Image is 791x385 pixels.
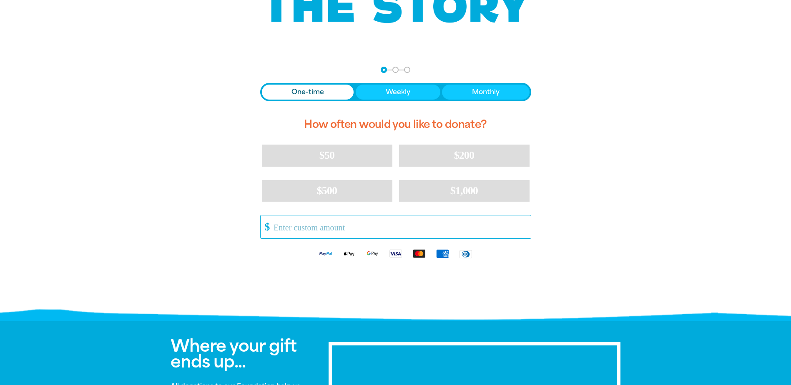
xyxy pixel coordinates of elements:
input: Enter custom amount [268,215,530,238]
span: Where your gift ends up... [171,336,296,372]
img: Visa logo [384,249,407,258]
div: Donation frequency [260,83,531,101]
img: Discover logo [454,249,477,259]
span: $50 [319,149,334,161]
img: Mastercard logo [407,249,431,258]
button: $1,000 [399,180,530,202]
button: Navigate to step 3 of 3 to enter your payment details [404,67,410,73]
button: $200 [399,145,530,166]
h2: How often would you like to donate? [260,111,531,138]
span: One-time [291,87,324,97]
button: $50 [262,145,392,166]
button: Monthly [442,85,530,100]
button: $500 [262,180,392,202]
span: $500 [317,185,337,197]
span: $200 [454,149,475,161]
button: One-time [262,85,354,100]
img: Apple Pay logo [337,249,361,258]
img: Google Pay logo [361,249,384,258]
img: American Express logo [431,249,454,258]
div: Available payment methods [260,242,531,265]
button: Weekly [356,85,440,100]
button: Navigate to step 2 of 3 to enter your details [392,67,399,73]
span: Weekly [386,87,410,97]
span: Monthly [472,87,500,97]
img: Paypal logo [314,249,337,258]
span: $1,000 [450,185,478,197]
span: $ [261,217,270,236]
button: Navigate to step 1 of 3 to enter your donation amount [381,67,387,73]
